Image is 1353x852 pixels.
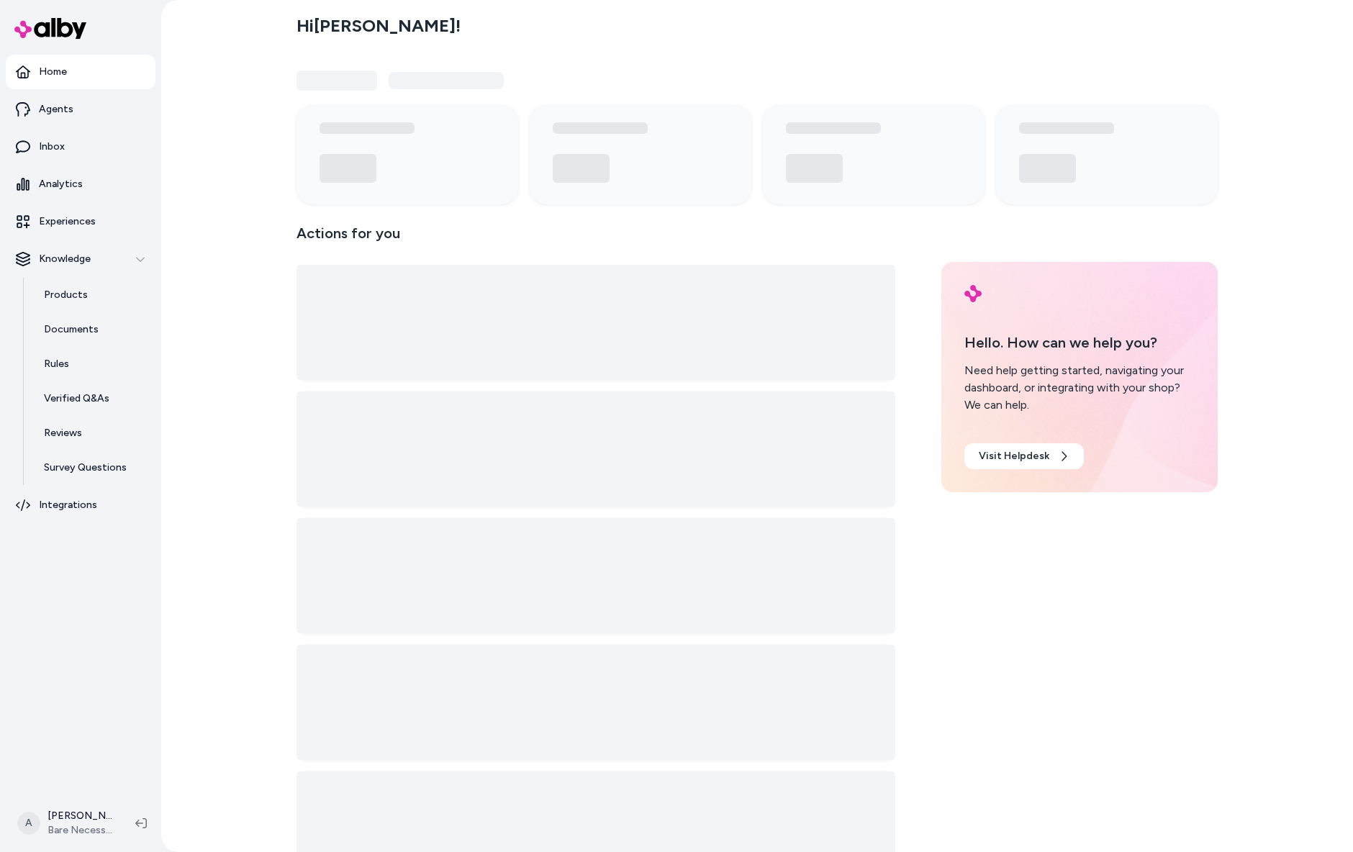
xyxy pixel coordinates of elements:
[297,15,461,37] h2: Hi [PERSON_NAME] !
[44,426,82,440] p: Reviews
[47,823,112,838] span: Bare Necessities
[39,214,96,229] p: Experiences
[14,18,86,39] img: alby Logo
[30,312,155,347] a: Documents
[6,204,155,239] a: Experiences
[297,222,895,256] p: Actions for you
[39,252,91,266] p: Knowledge
[964,362,1195,414] div: Need help getting started, navigating your dashboard, or integrating with your shop? We can help.
[17,812,40,835] span: A
[964,285,982,302] img: alby Logo
[39,65,67,79] p: Home
[30,381,155,416] a: Verified Q&As
[39,140,65,154] p: Inbox
[39,498,97,512] p: Integrations
[44,391,109,406] p: Verified Q&As
[964,332,1195,353] p: Hello. How can we help you?
[30,347,155,381] a: Rules
[39,102,73,117] p: Agents
[44,322,99,337] p: Documents
[6,130,155,164] a: Inbox
[6,167,155,201] a: Analytics
[6,242,155,276] button: Knowledge
[30,416,155,450] a: Reviews
[44,461,127,475] p: Survey Questions
[39,177,83,191] p: Analytics
[47,809,112,823] p: [PERSON_NAME]
[6,55,155,89] a: Home
[6,92,155,127] a: Agents
[44,288,88,302] p: Products
[6,488,155,522] a: Integrations
[44,357,69,371] p: Rules
[9,800,124,846] button: A[PERSON_NAME]Bare Necessities
[30,450,155,485] a: Survey Questions
[964,443,1084,469] a: Visit Helpdesk
[30,278,155,312] a: Products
